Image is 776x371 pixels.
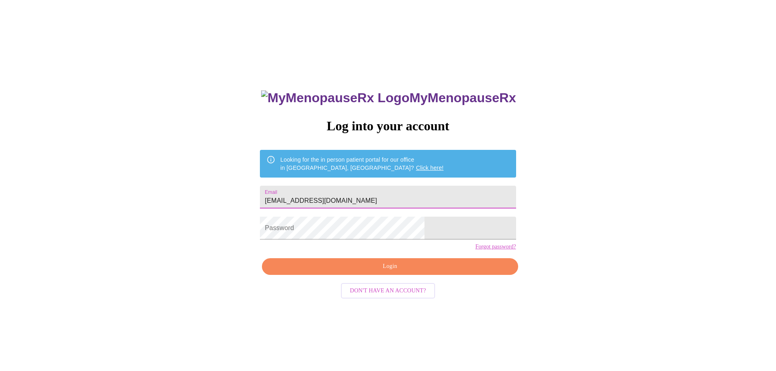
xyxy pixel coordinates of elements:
[271,261,508,272] span: Login
[280,152,444,175] div: Looking for the in person patient portal for our office in [GEOGRAPHIC_DATA], [GEOGRAPHIC_DATA]?
[262,258,518,275] button: Login
[261,90,409,105] img: MyMenopauseRx Logo
[350,286,426,296] span: Don't have an account?
[339,287,437,294] a: Don't have an account?
[341,283,435,299] button: Don't have an account?
[260,119,516,134] h3: Log into your account
[475,244,516,250] a: Forgot password?
[416,165,444,171] a: Click here!
[261,90,516,105] h3: MyMenopauseRx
